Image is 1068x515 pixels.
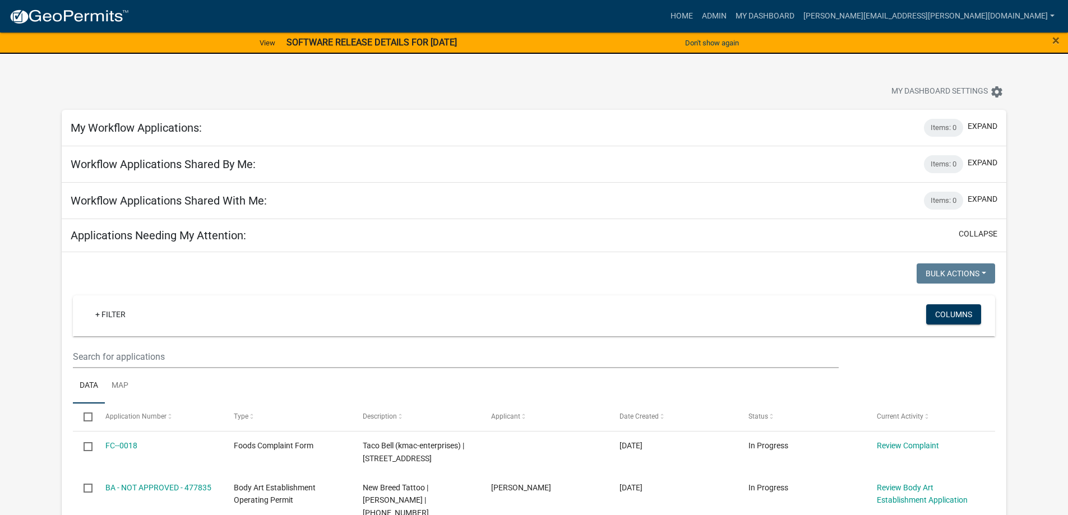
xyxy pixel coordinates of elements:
span: Current Activity [877,412,923,420]
h5: Workflow Applications Shared With Me: [71,194,267,207]
span: Description [363,412,397,420]
span: Date Created [619,412,659,420]
div: Items: 0 [924,119,963,137]
span: 09/14/2025 [619,441,642,450]
a: + Filter [86,304,135,324]
span: Jerry Frost [491,483,551,492]
span: In Progress [748,441,788,450]
a: Review Body Art Establishment Application [877,483,968,505]
button: Bulk Actions [917,263,995,284]
div: Items: 0 [924,192,963,210]
button: Don't show again [681,34,743,52]
button: Close [1052,34,1060,47]
a: Review Complaint [877,441,939,450]
span: Taco Bell (kmac-enterprises) | 2212 W Sycamore St [363,441,464,463]
button: Columns [926,304,981,324]
h5: Workflow Applications Shared By Me: [71,157,256,171]
span: × [1052,33,1060,48]
datatable-header-cell: Current Activity [866,403,995,430]
h5: My Workflow Applications: [71,121,202,134]
a: Map [105,368,135,404]
input: Search for applications [73,345,838,368]
a: Admin [697,6,731,27]
span: Type [234,412,248,420]
datatable-header-cell: Status [738,403,866,430]
datatable-header-cell: Description [352,403,480,430]
button: expand [968,193,997,205]
button: collapse [959,228,997,240]
span: In Progress [748,483,788,492]
datatable-header-cell: Application Number [95,403,223,430]
datatable-header-cell: Type [223,403,352,430]
div: Items: 0 [924,155,963,173]
span: Application Number [105,412,167,420]
strong: SOFTWARE RELEASE DETAILS FOR [DATE] [286,37,457,48]
a: BA - NOT APPROVED - 477835 [105,483,211,492]
a: FC--0018 [105,441,137,450]
button: My Dashboard Settingssettings [882,81,1012,103]
a: My Dashboard [731,6,799,27]
a: [PERSON_NAME][EMAIL_ADDRESS][PERSON_NAME][DOMAIN_NAME] [799,6,1059,27]
datatable-header-cell: Date Created [609,403,737,430]
h5: Applications Needing My Attention: [71,229,246,242]
a: View [255,34,280,52]
span: My Dashboard Settings [891,85,988,99]
button: expand [968,157,997,169]
datatable-header-cell: Applicant [480,403,609,430]
a: Data [73,368,105,404]
span: 09/12/2025 [619,483,642,492]
button: expand [968,120,997,132]
a: Home [666,6,697,27]
datatable-header-cell: Select [73,403,94,430]
span: Status [748,412,768,420]
span: Foods Complaint Form [234,441,313,450]
span: Applicant [491,412,520,420]
span: Body Art Establishment Operating Permit [234,483,316,505]
i: settings [990,85,1004,99]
